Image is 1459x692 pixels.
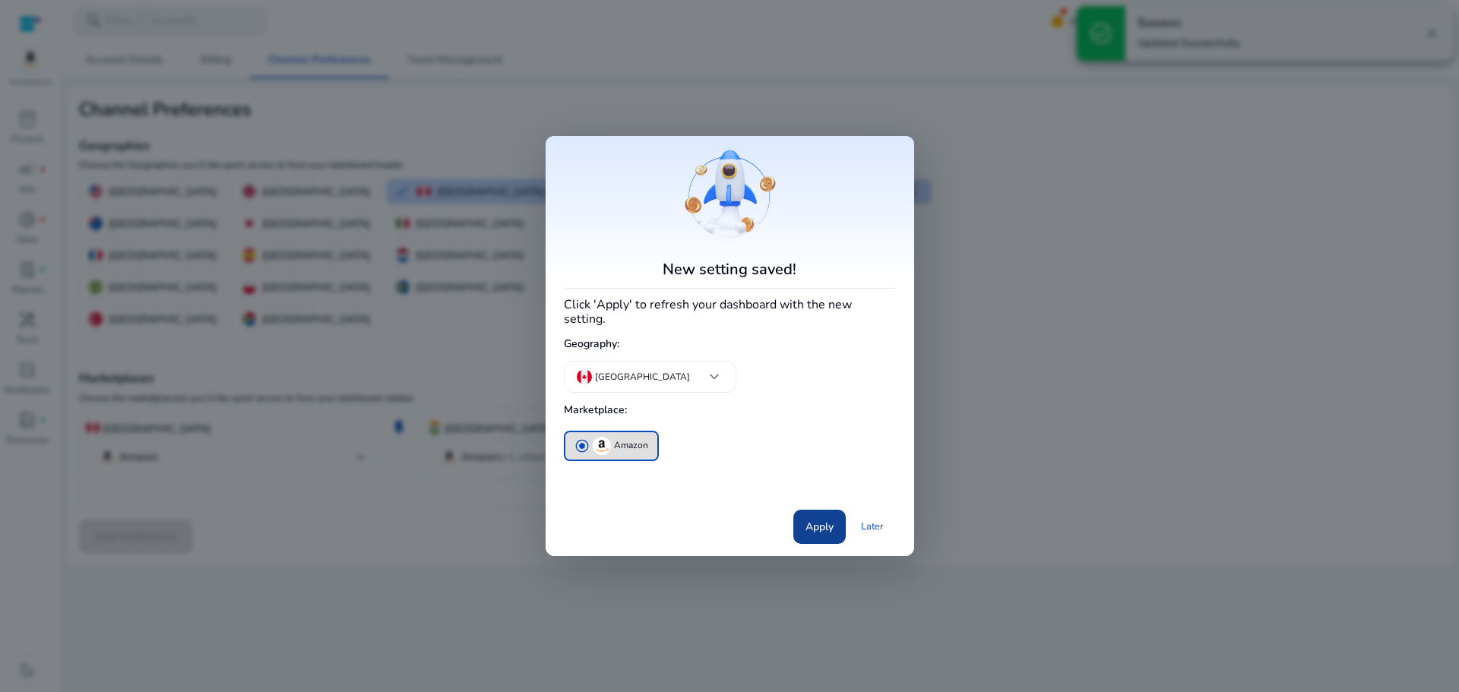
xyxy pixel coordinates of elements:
span: radio_button_checked [574,438,590,453]
h5: Marketplace: [564,398,896,423]
p: [GEOGRAPHIC_DATA] [595,370,690,384]
h4: Click 'Apply' to refresh your dashboard with the new setting. [564,295,896,327]
span: Apply [805,519,834,535]
p: Amazon [614,438,648,453]
a: Later [849,513,896,540]
span: keyboard_arrow_down [705,368,723,386]
button: Apply [793,510,846,544]
img: ca.svg [577,369,592,384]
img: amazon.svg [593,437,611,455]
h5: Geography: [564,332,896,357]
